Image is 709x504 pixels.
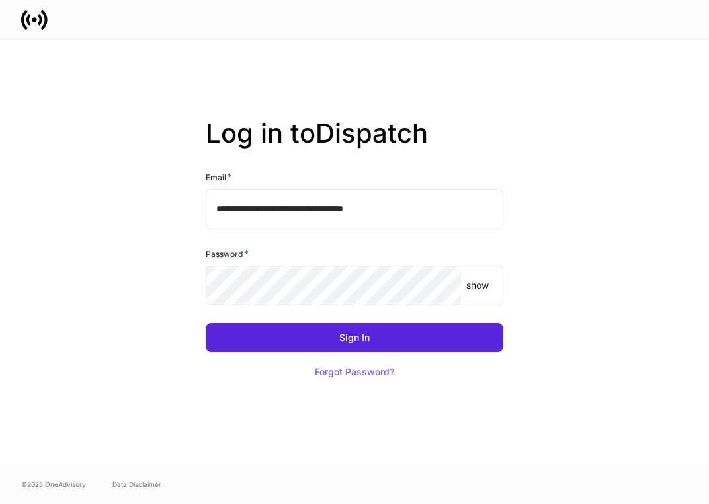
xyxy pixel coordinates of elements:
[206,118,503,170] h2: Log in to Dispatch
[206,247,249,260] h6: Password
[112,479,161,489] a: Data Disclaimer
[298,357,411,386] button: Forgot Password?
[466,279,489,292] p: show
[339,333,370,342] div: Sign In
[206,323,503,352] button: Sign In
[21,479,86,489] span: © 2025 OneAdvisory
[206,170,232,184] h6: Email
[315,367,394,377] div: Forgot Password?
